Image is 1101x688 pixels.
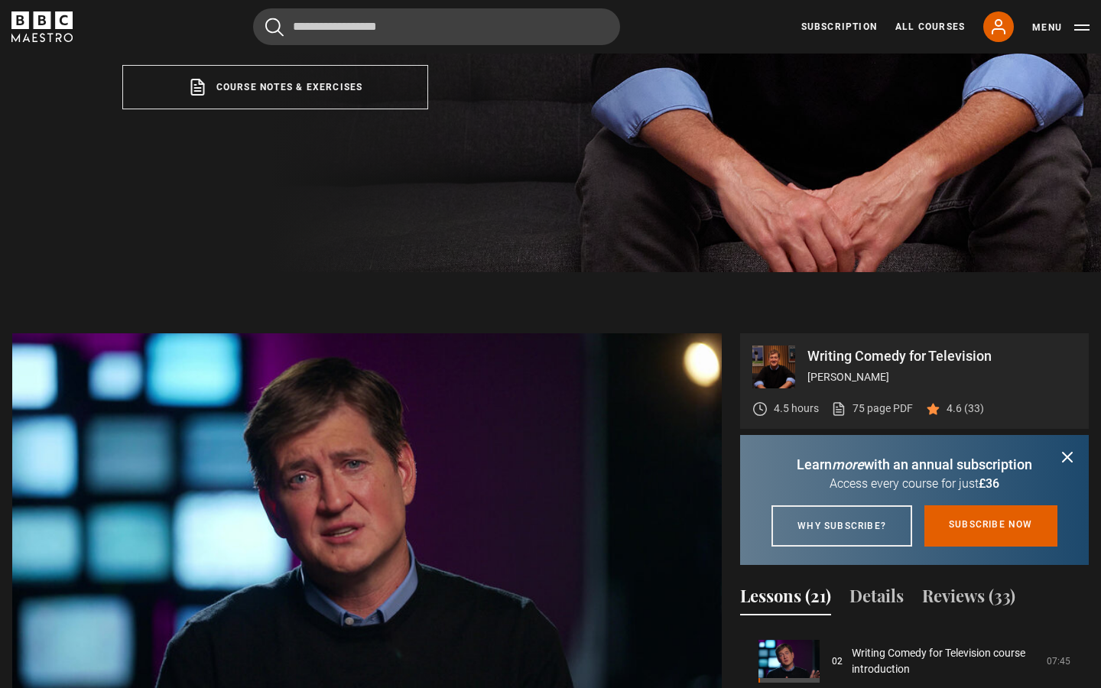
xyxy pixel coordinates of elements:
[758,475,1070,493] p: Access every course for just
[1032,20,1090,35] button: Toggle navigation
[253,8,620,45] input: Search
[740,583,831,615] button: Lessons (21)
[979,476,999,491] span: £36
[122,65,428,109] a: Course notes & exercises
[852,645,1038,677] a: Writing Comedy for Television course introduction
[774,401,819,417] p: 4.5 hours
[771,505,912,547] a: Why subscribe?
[807,369,1077,385] p: [PERSON_NAME]
[849,583,904,615] button: Details
[924,505,1057,547] a: Subscribe now
[801,20,877,34] a: Subscription
[832,456,864,472] i: more
[947,401,984,417] p: 4.6 (33)
[758,454,1070,475] p: Learn with an annual subscription
[895,20,965,34] a: All Courses
[807,349,1077,363] p: Writing Comedy for Television
[265,18,284,37] button: Submit the search query
[922,583,1015,615] button: Reviews (33)
[11,11,73,42] svg: BBC Maestro
[831,401,913,417] a: 75 page PDF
